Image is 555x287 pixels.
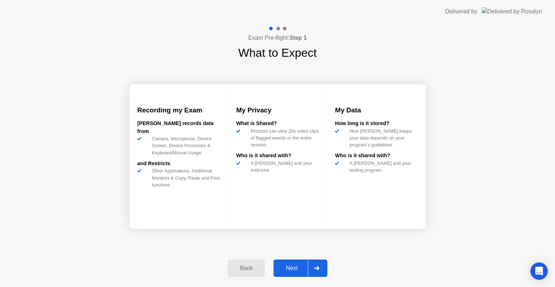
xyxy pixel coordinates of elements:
[228,260,265,277] button: Back
[347,128,418,149] div: How [PERSON_NAME] keeps your data depends on your program’s guidelines.
[236,120,319,128] div: What is Shared?
[137,160,220,168] div: and Restricts
[236,105,319,115] h3: My Privacy
[230,265,263,271] div: Back
[238,44,317,61] h1: What to Expect
[137,105,220,115] h3: Recording my Exam
[347,160,418,174] div: A [PERSON_NAME] and your testing program
[482,7,542,16] img: Delivered by Rosalyn
[248,128,319,149] div: Proctors can view 20s video clips of flagged events or the entire session
[335,152,418,160] div: Who is it shared with?
[445,7,477,16] div: Delivered by
[289,35,307,41] b: Step 1
[236,152,319,160] div: Who is it shared with?
[248,160,319,174] div: A [PERSON_NAME] and your instructor
[276,265,308,271] div: Next
[530,262,548,280] div: Open Intercom Messenger
[335,120,418,128] div: How long is it stored?
[335,105,418,115] h3: My Data
[149,167,220,188] div: Other Applications, Additional Monitors & Copy, Paste and Print functions
[274,260,327,277] button: Next
[248,34,307,42] h4: Exam Pre-flight:
[149,135,220,156] div: Camera, Microphone, Device Screen, Device Processes & Keyboard/Mouse Usage
[137,120,220,135] div: [PERSON_NAME] records data from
